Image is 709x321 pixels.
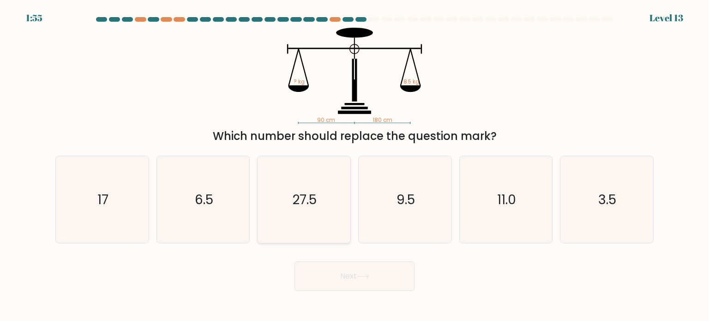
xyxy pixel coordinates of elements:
text: 9.5 [397,190,415,208]
text: 11.0 [497,190,516,208]
text: 17 [97,190,108,208]
tspan: 180 cm [373,116,392,124]
tspan: 90 cm [317,116,335,124]
text: 3.5 [599,190,617,208]
button: Next [294,261,415,291]
text: 27.5 [293,190,317,208]
text: 6.5 [195,190,213,208]
div: Level 13 [649,11,683,25]
div: Which number should replace the question mark? [61,128,648,145]
tspan: 8.5 kg [403,78,419,85]
div: 1:55 [26,11,42,25]
tspan: ? kg [294,78,305,85]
